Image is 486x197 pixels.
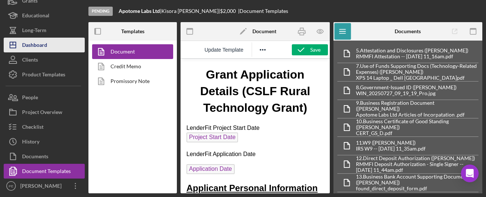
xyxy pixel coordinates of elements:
[22,134,39,151] div: History
[88,7,113,16] div: Pending
[22,38,47,54] div: Dashboard
[252,28,276,34] b: Document
[18,179,66,195] div: [PERSON_NAME]
[4,38,85,52] button: Dashboard
[22,120,43,136] div: Checklist
[356,63,479,75] div: 7. Use of Funds Supporting Docs (Technology-Related Expenses) ([PERSON_NAME])
[4,179,85,193] button: PE[PERSON_NAME]
[22,90,38,107] div: People
[356,140,426,146] div: 11. W9 ([PERSON_NAME])
[4,8,85,23] button: Educational
[395,28,421,34] b: Documents
[256,45,269,55] button: Reveal or hide additional toolbar items
[22,164,71,180] div: Document Templates
[181,59,330,193] iframe: Rich Text Area
[22,8,49,25] div: Educational
[356,48,468,53] div: 5. Attestation and Disclosures ([PERSON_NAME])
[356,174,479,186] div: 13. Business Bank Account Supporting Document ([PERSON_NAME])
[238,8,288,14] div: | Document Templates
[292,44,328,55] button: Save
[356,130,479,136] div: CERT_GS_D.pdf
[356,75,479,81] div: XPS 14 Laptop _ Dell [GEOGRAPHIC_DATA]pdf
[119,8,161,14] div: |
[22,105,62,121] div: Project Overview
[356,112,479,118] div: Apotome Labs Ltd Articles of Incorpatation .pdf
[356,146,426,152] div: IRS W9 -- [DATE] 11_35am.pdf
[161,8,220,14] div: Kisora [PERSON_NAME] |
[4,164,85,179] button: Document Templates
[92,44,169,59] a: Document
[4,120,85,134] button: Checklist
[4,23,85,38] button: Long-Term
[220,8,236,14] span: $2,000
[356,53,468,59] div: RMMFI Attestation -- [DATE] 11_16am.pdf
[22,149,48,166] div: Documents
[92,74,169,89] a: Promissory Note
[22,67,65,84] div: Product Templates
[356,155,479,161] div: 12. Direct Deposit Authorization ([PERSON_NAME])
[356,118,479,130] div: 10. Business Certificate of Good Standing ([PERSON_NAME])
[119,8,160,14] b: Apotome Labs Ltd
[4,105,85,120] button: Project Overview
[4,149,85,164] button: Documents
[4,67,85,82] button: Product Templates
[4,134,85,149] button: History
[356,100,479,112] div: 9. Business Registration Document ([PERSON_NAME])
[4,52,85,67] button: Clients
[121,28,144,34] b: Templates
[4,90,85,105] button: People
[356,161,479,173] div: RMMFI Deposit Authorization - Single Signer -- [DATE] 11_44am.pdf
[92,59,169,74] a: Credit Memo
[9,184,14,188] text: PE
[201,45,247,55] button: Reset the template to the current product template value
[22,52,38,69] div: Clients
[356,186,479,191] div: found_direct_deposit_form.pdf
[461,165,479,182] div: Open Intercom Messenger
[310,44,321,55] div: Save
[356,84,457,90] div: 8. Government-Issued ID ([PERSON_NAME])
[22,23,46,39] div: Long-Term
[356,90,457,96] div: WIN_20250727_09_19_19_Pro.jpg
[204,47,244,53] span: Update Template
